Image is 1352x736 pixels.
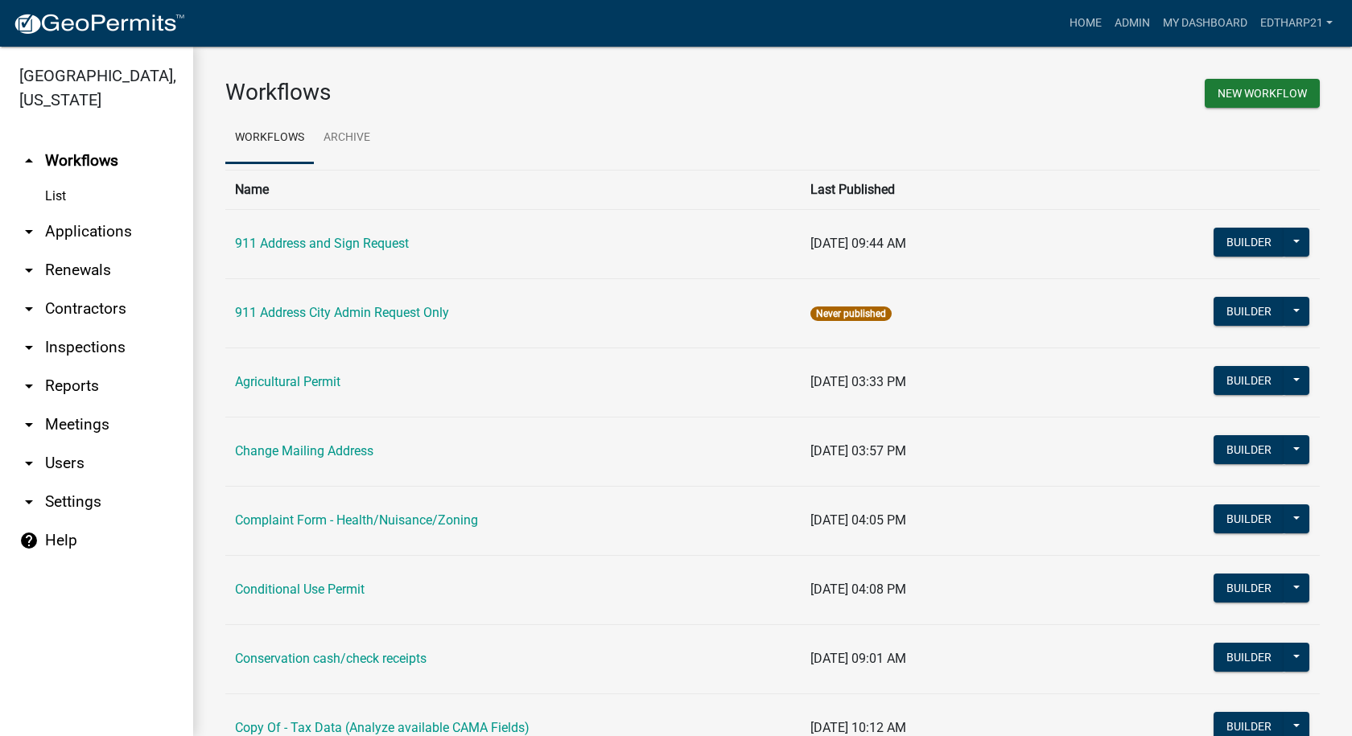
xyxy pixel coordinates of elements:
i: arrow_drop_down [19,492,39,512]
i: help [19,531,39,550]
i: arrow_drop_down [19,261,39,280]
a: EdTharp21 [1254,8,1339,39]
span: [DATE] 04:08 PM [810,582,906,597]
button: Builder [1214,574,1284,602]
i: arrow_drop_down [19,454,39,473]
span: [DATE] 03:33 PM [810,374,906,389]
span: [DATE] 03:57 PM [810,443,906,458]
button: Builder [1214,366,1284,395]
a: Complaint Form - Health/Nuisance/Zoning [235,512,478,528]
button: Builder [1214,297,1284,326]
a: 911 Address City Admin Request Only [235,305,449,320]
i: arrow_drop_down [19,415,39,434]
button: New Workflow [1205,79,1320,108]
span: [DATE] 10:12 AM [810,720,906,735]
i: arrow_drop_down [19,299,39,319]
button: Builder [1214,504,1284,533]
i: arrow_drop_down [19,222,39,241]
span: Never published [810,306,892,321]
a: Agricultural Permit [235,374,340,389]
a: Conservation cash/check receipts [235,651,427,666]
a: Home [1063,8,1108,39]
a: Archive [314,113,380,164]
span: [DATE] 04:05 PM [810,512,906,528]
a: Admin [1108,8,1156,39]
button: Builder [1214,435,1284,464]
a: 911 Address and Sign Request [235,236,409,251]
a: Workflows [225,113,314,164]
a: Change Mailing Address [235,443,373,458]
span: [DATE] 09:01 AM [810,651,906,666]
i: arrow_drop_down [19,376,39,396]
h3: Workflows [225,79,760,106]
a: Conditional Use Permit [235,582,365,597]
i: arrow_drop_up [19,151,39,171]
button: Builder [1214,643,1284,672]
span: [DATE] 09:44 AM [810,236,906,251]
a: Copy Of - Tax Data (Analyze available CAMA Fields) [235,720,530,735]
i: arrow_drop_down [19,338,39,357]
button: Builder [1214,228,1284,257]
th: Last Published [801,170,1119,209]
a: My Dashboard [1156,8,1254,39]
th: Name [225,170,801,209]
